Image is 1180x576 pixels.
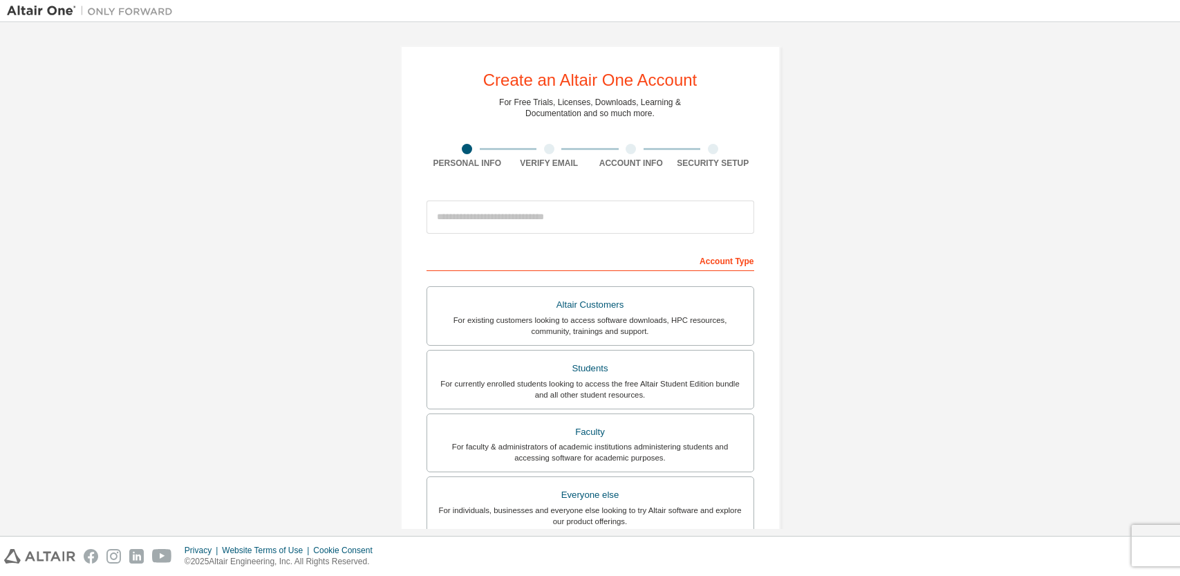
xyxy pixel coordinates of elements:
img: youtube.svg [152,549,172,564]
div: Verify Email [508,158,590,169]
div: Faculty [436,422,745,442]
div: Students [436,359,745,378]
div: Privacy [185,545,222,556]
div: For existing customers looking to access software downloads, HPC resources, community, trainings ... [436,315,745,337]
div: Security Setup [672,158,754,169]
div: For currently enrolled students looking to access the free Altair Student Edition bundle and all ... [436,378,745,400]
div: For faculty & administrators of academic institutions administering students and accessing softwa... [436,441,745,463]
div: Create an Altair One Account [483,72,697,89]
div: For individuals, businesses and everyone else looking to try Altair software and explore our prod... [436,505,745,527]
div: Altair Customers [436,295,745,315]
img: Altair One [7,4,180,18]
img: altair_logo.svg [4,549,75,564]
div: Website Terms of Use [222,545,313,556]
div: Account Info [590,158,673,169]
img: instagram.svg [106,549,121,564]
div: Cookie Consent [313,545,380,556]
div: Everyone else [436,485,745,505]
div: Account Type [427,249,754,271]
img: facebook.svg [84,549,98,564]
img: linkedin.svg [129,549,144,564]
p: © 2025 Altair Engineering, Inc. All Rights Reserved. [185,556,381,568]
div: Personal Info [427,158,509,169]
div: For Free Trials, Licenses, Downloads, Learning & Documentation and so much more. [499,97,681,119]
